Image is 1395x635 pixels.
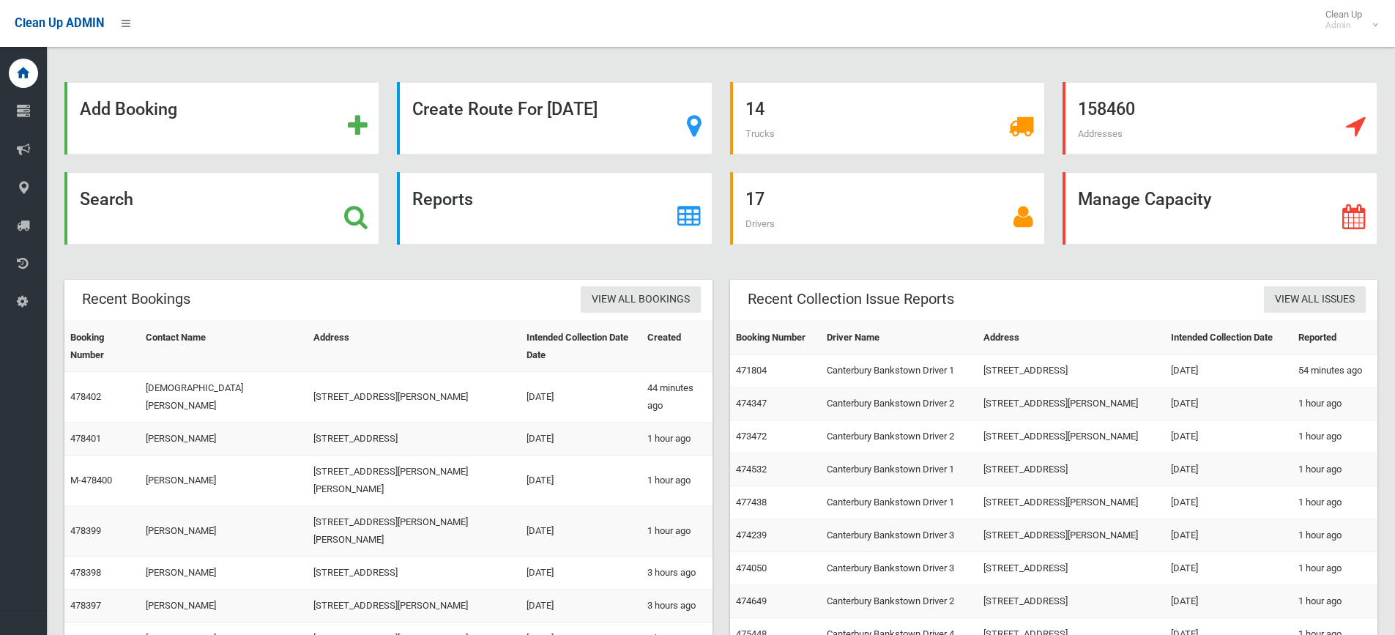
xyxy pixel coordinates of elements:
td: [DATE] [521,423,642,456]
a: 474050 [736,562,767,573]
small: Admin [1325,20,1362,31]
td: [DATE] [1165,420,1292,453]
td: [STREET_ADDRESS] [978,354,1164,387]
td: [DATE] [521,506,642,557]
span: Drivers [745,218,775,229]
th: Address [978,322,1164,354]
a: 158460 Addresses [1063,82,1377,155]
td: 44 minutes ago [641,372,712,423]
td: [STREET_ADDRESS][PERSON_NAME] [978,519,1164,552]
td: [STREET_ADDRESS][PERSON_NAME] [978,387,1164,420]
a: 471804 [736,365,767,376]
td: [STREET_ADDRESS] [978,552,1164,585]
td: 1 hour ago [1292,552,1377,585]
td: 1 hour ago [1292,585,1377,618]
td: 1 hour ago [641,423,712,456]
strong: 17 [745,189,765,209]
a: 14 Trucks [730,82,1045,155]
td: 1 hour ago [641,506,712,557]
th: Contact Name [140,322,308,372]
a: 478401 [70,433,101,444]
header: Recent Collection Issue Reports [730,285,972,313]
td: Canterbury Bankstown Driver 2 [821,585,978,618]
header: Recent Bookings [64,285,208,313]
td: [STREET_ADDRESS][PERSON_NAME][PERSON_NAME] [308,456,521,506]
td: [PERSON_NAME] [140,456,308,506]
td: [DATE] [1165,387,1292,420]
td: [STREET_ADDRESS] [978,585,1164,618]
td: [DATE] [521,590,642,623]
th: Created [641,322,712,372]
span: Clean Up ADMIN [15,16,104,30]
a: Create Route For [DATE] [397,82,712,155]
a: 478399 [70,525,101,536]
strong: Manage Capacity [1078,189,1211,209]
span: Clean Up [1318,9,1377,31]
span: Addresses [1078,128,1123,139]
strong: Create Route For [DATE] [412,99,598,119]
td: [DATE] [1165,585,1292,618]
td: [STREET_ADDRESS][PERSON_NAME] [978,420,1164,453]
td: [DATE] [1165,354,1292,387]
td: Canterbury Bankstown Driver 3 [821,552,978,585]
td: 1 hour ago [1292,387,1377,420]
td: [DATE] [1165,519,1292,552]
td: 1 hour ago [1292,420,1377,453]
th: Booking Number [64,322,140,372]
td: [DATE] [521,372,642,423]
td: Canterbury Bankstown Driver 1 [821,486,978,519]
a: 17 Drivers [730,172,1045,245]
td: 1 hour ago [641,456,712,506]
td: [DATE] [1165,453,1292,486]
th: Driver Name [821,322,978,354]
th: Booking Number [730,322,822,354]
a: 474347 [736,398,767,409]
a: 474649 [736,595,767,606]
td: 1 hour ago [1292,486,1377,519]
td: [STREET_ADDRESS][PERSON_NAME] [978,486,1164,519]
td: [PERSON_NAME] [140,557,308,590]
td: [STREET_ADDRESS] [978,453,1164,486]
td: [PERSON_NAME] [140,590,308,623]
a: 478397 [70,600,101,611]
td: 1 hour ago [1292,519,1377,552]
td: [STREET_ADDRESS] [308,423,521,456]
td: [STREET_ADDRESS] [308,557,521,590]
strong: Search [80,189,133,209]
td: [DATE] [1165,552,1292,585]
span: Trucks [745,128,775,139]
td: 1 hour ago [1292,453,1377,486]
a: Reports [397,172,712,245]
td: Canterbury Bankstown Driver 1 [821,354,978,387]
td: Canterbury Bankstown Driver 1 [821,453,978,486]
a: Manage Capacity [1063,172,1377,245]
a: 474239 [736,530,767,541]
td: Canterbury Bankstown Driver 3 [821,519,978,552]
a: Add Booking [64,82,379,155]
a: Search [64,172,379,245]
td: [STREET_ADDRESS][PERSON_NAME] [308,372,521,423]
th: Reported [1292,322,1377,354]
td: [STREET_ADDRESS][PERSON_NAME] [308,590,521,623]
a: 478402 [70,391,101,402]
td: 3 hours ago [641,590,712,623]
a: 473472 [736,431,767,442]
td: [STREET_ADDRESS][PERSON_NAME][PERSON_NAME] [308,506,521,557]
a: View All Bookings [581,286,701,313]
a: 477438 [736,497,767,508]
a: 478398 [70,567,101,578]
strong: Add Booking [80,99,177,119]
th: Address [308,322,521,372]
a: View All Issues [1264,286,1366,313]
td: [DEMOGRAPHIC_DATA][PERSON_NAME] [140,372,308,423]
strong: 14 [745,99,765,119]
td: [DATE] [521,557,642,590]
th: Intended Collection Date [1165,322,1292,354]
td: Canterbury Bankstown Driver 2 [821,387,978,420]
th: Intended Collection Date Date [521,322,642,372]
td: [DATE] [1165,486,1292,519]
strong: 158460 [1078,99,1135,119]
a: M-478400 [70,475,112,486]
strong: Reports [412,189,473,209]
td: Canterbury Bankstown Driver 2 [821,420,978,453]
